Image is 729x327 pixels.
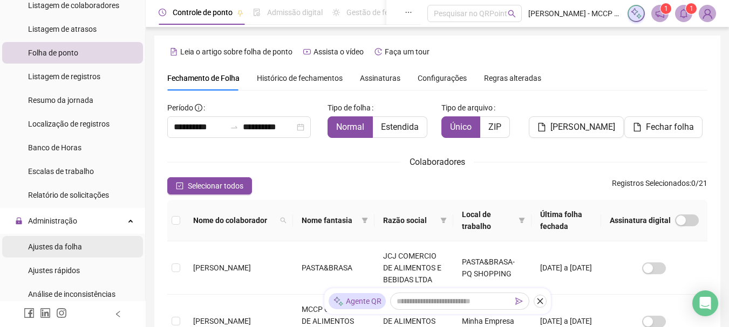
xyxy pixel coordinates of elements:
[441,102,493,114] span: Tipo de arquivo
[692,290,718,316] div: Open Intercom Messenger
[633,123,642,131] span: file
[515,297,523,305] span: send
[293,241,374,295] td: PASTA&BRASA
[280,217,287,224] span: search
[519,217,525,224] span: filter
[267,8,323,17] span: Admissão digital
[302,214,357,226] span: Nome fantasia
[28,48,78,57] span: Folha de ponto
[374,48,382,55] span: history
[529,116,624,138] button: [PERSON_NAME]
[660,3,671,14] sup: 1
[550,121,615,134] span: [PERSON_NAME]
[28,266,80,275] span: Ajustes rápidos
[532,200,601,241] th: Última folha fechada
[176,182,183,190] span: check-square
[230,123,239,131] span: to
[610,214,671,226] span: Assinatura digital
[630,8,642,19] img: sparkle-icon.fc2bf0ac1784a2077858766a79e2daf3.svg
[28,1,119,10] span: Listagem de colaboradores
[193,317,251,325] span: [PERSON_NAME]
[278,212,289,228] span: search
[114,310,122,318] span: left
[28,25,97,33] span: Listagem de atrasos
[28,143,81,152] span: Banco de Horas
[167,74,240,82] span: Fechamento de Folha
[167,103,193,112] span: Período
[332,9,340,16] span: sun
[237,10,243,16] span: pushpin
[360,74,400,82] span: Assinaturas
[28,72,100,81] span: Listagem de registros
[508,10,516,18] span: search
[440,217,447,224] span: filter
[624,116,703,138] button: Fechar folha
[28,242,82,251] span: Ajustes da folha
[24,308,35,318] span: facebook
[333,296,344,307] img: sparkle-icon.fc2bf0ac1784a2077858766a79e2daf3.svg
[686,3,697,14] sup: 1
[56,308,67,318] span: instagram
[15,217,23,225] span: lock
[193,214,276,226] span: Nome do colaborador
[484,74,541,82] span: Regras alteradas
[679,9,689,18] span: bell
[453,241,532,295] td: PASTA&BRASA-PQ SHOPPING
[28,217,77,225] span: Administração
[40,308,51,318] span: linkedin
[690,5,693,12] span: 1
[488,122,501,132] span: ZIP
[450,122,472,132] span: Único
[646,121,694,134] span: Fechar folha
[188,180,243,192] span: Selecionar todos
[516,206,527,234] span: filter
[664,5,668,12] span: 1
[385,47,430,56] span: Faça um tour
[28,120,110,128] span: Localização de registros
[329,293,386,309] div: Agente QR
[28,290,115,298] span: Análise de inconsistências
[314,47,364,56] span: Assista o vídeo
[381,122,419,132] span: Estendida
[230,123,239,131] span: swap-right
[328,102,371,114] span: Tipo de folha
[193,263,251,272] span: [PERSON_NAME]
[173,8,233,17] span: Controle de ponto
[336,122,364,132] span: Normal
[28,167,94,176] span: Escalas de trabalho
[410,157,465,167] span: Colaboradores
[195,104,202,112] span: info-circle
[346,8,401,17] span: Gestão de férias
[537,123,546,131] span: file
[655,9,665,18] span: notification
[462,208,514,232] span: Local de trabalho
[383,214,436,226] span: Razão social
[170,48,178,55] span: file-text
[362,217,368,224] span: filter
[418,74,467,82] span: Configurações
[253,9,261,16] span: file-done
[528,8,621,19] span: [PERSON_NAME] - MCCP COMERCIO DE ALIMENTOS LTDA
[257,74,343,82] span: Histórico de fechamentos
[359,212,370,228] span: filter
[405,9,412,16] span: ellipsis
[28,96,93,105] span: Resumo da jornada
[28,191,109,199] span: Relatório de solicitações
[612,177,707,194] span: : 0 / 21
[159,9,166,16] span: clock-circle
[303,48,311,55] span: youtube
[374,241,453,295] td: JCJ COMERCIO DE ALIMENTOS E BEBIDAS LTDA
[180,47,292,56] span: Leia o artigo sobre folha de ponto
[699,5,716,22] img: 89793
[532,241,601,295] td: [DATE] a [DATE]
[536,297,544,305] span: close
[167,177,252,194] button: Selecionar todos
[438,212,449,228] span: filter
[612,179,690,187] span: Registros Selecionados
